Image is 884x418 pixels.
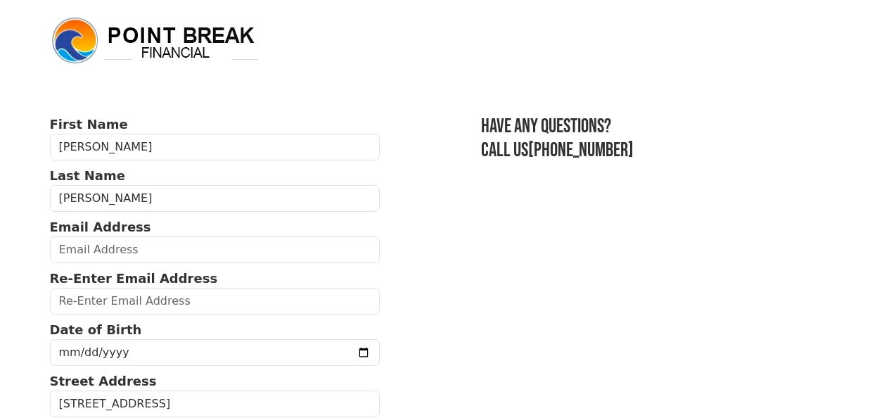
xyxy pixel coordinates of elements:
[50,322,142,337] strong: Date of Birth
[50,288,380,315] input: Re-Enter Email Address
[50,185,380,212] input: Last Name
[50,15,261,66] img: logo.png
[50,374,157,388] strong: Street Address
[50,271,218,286] strong: Re-Enter Email Address
[50,391,380,417] input: Street Address
[481,139,834,163] h3: Call us
[50,134,380,160] input: First Name
[50,168,125,183] strong: Last Name
[528,139,634,162] a: [PHONE_NUMBER]
[50,236,380,263] input: Email Address
[50,117,128,132] strong: First Name
[50,220,151,234] strong: Email Address
[481,115,834,139] h3: Have any questions?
